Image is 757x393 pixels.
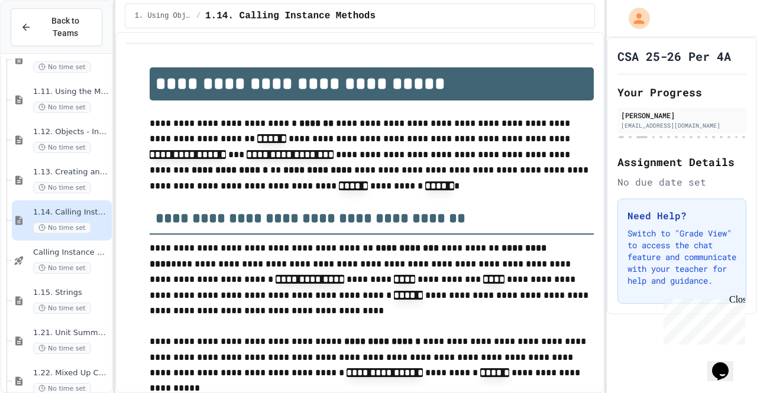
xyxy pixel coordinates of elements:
[33,328,109,338] span: 1.21. Unit Summary 1b (1.7-1.15)
[33,61,91,73] span: No time set
[659,294,745,345] iframe: chat widget
[38,15,92,40] span: Back to Teams
[617,175,746,189] div: No due date set
[5,5,82,75] div: Chat with us now!Close
[33,182,91,193] span: No time set
[33,102,91,113] span: No time set
[33,303,91,314] span: No time set
[616,5,653,32] div: My Account
[617,84,746,100] h2: Your Progress
[33,167,109,177] span: 1.13. Creating and Initializing Objects: Constructors
[621,121,743,130] div: [EMAIL_ADDRESS][DOMAIN_NAME]
[33,207,109,217] span: 1.14. Calling Instance Methods
[33,288,109,298] span: 1.15. Strings
[33,142,91,153] span: No time set
[33,343,91,354] span: No time set
[617,48,731,64] h1: CSA 25-26 Per 4A
[205,9,376,23] span: 1.14. Calling Instance Methods
[33,368,109,378] span: 1.22. Mixed Up Code Practice 1b (1.7-1.15)
[627,209,736,223] h3: Need Help?
[707,346,745,381] iframe: chat widget
[627,228,736,287] p: Switch to "Grade View" to access the chat feature and communicate with your teacher for help and ...
[617,154,746,170] h2: Assignment Details
[621,110,743,121] div: [PERSON_NAME]
[196,11,200,21] span: /
[135,11,192,21] span: 1. Using Objects and Methods
[33,222,91,233] span: No time set
[33,127,109,137] span: 1.12. Objects - Instances of Classes
[33,262,91,274] span: No time set
[11,8,102,46] button: Back to Teams
[33,248,109,258] span: Calling Instance Methods - Topic 1.14
[33,87,109,97] span: 1.11. Using the Math Class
